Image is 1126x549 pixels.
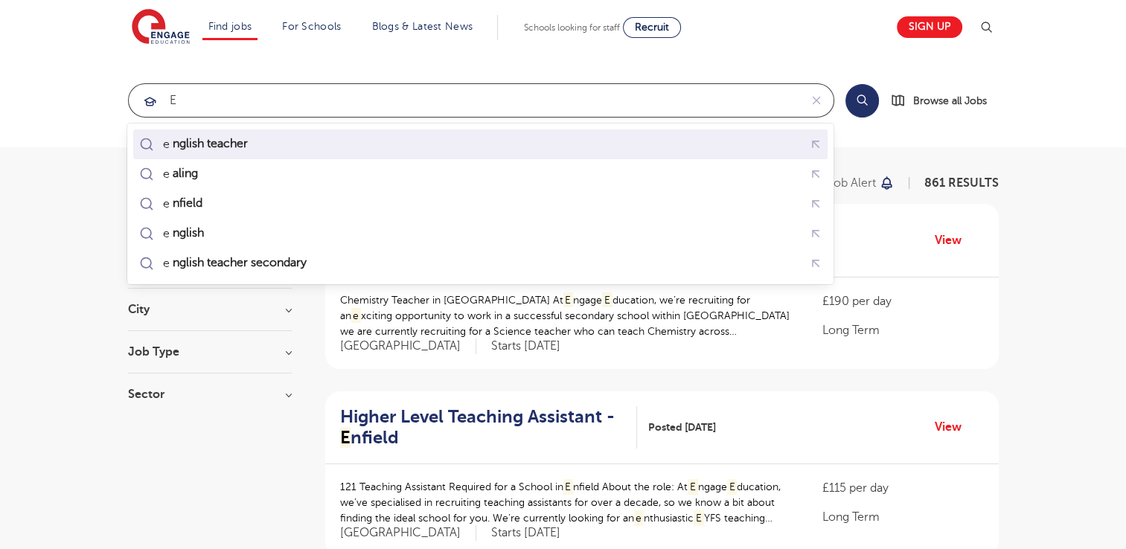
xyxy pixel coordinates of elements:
[351,308,362,324] mark: e
[635,22,669,33] span: Recruit
[340,338,476,354] span: [GEOGRAPHIC_DATA]
[170,135,249,152] mark: nglish teacher
[563,479,574,495] mark: E
[170,224,205,242] mark: nglish
[128,304,292,315] h3: City
[804,222,828,245] button: Fill query with "english"
[822,508,983,526] p: Long Term
[935,417,973,437] a: View
[563,292,574,308] mark: E
[340,427,351,448] mark: E
[524,22,620,33] span: Schools looking for staff
[804,132,828,155] button: Fill query with "english teacher"
[799,177,876,189] p: Save job alert
[340,292,793,339] p: Chemistry Teacher in [GEOGRAPHIC_DATA] At ngage ducation, we’re recruiting for an xciting opportu...
[804,192,828,215] button: Fill query with "enfield"
[163,226,205,241] div: e
[372,21,473,32] a: Blogs & Latest News
[133,129,828,278] ul: Submit
[623,17,681,38] a: Recruit
[129,84,799,117] input: Submit
[128,83,834,118] div: Submit
[491,338,560,354] p: Starts [DATE]
[170,194,204,212] mark: nfield
[648,420,716,435] span: Posted [DATE]
[128,388,292,400] h3: Sector
[924,176,999,190] span: 861 RESULTS
[163,167,199,182] div: e
[804,251,828,274] button: Fill query with "english teacher secondary"
[340,406,625,449] h2: Higher Level Teaching Assistant - nfield
[491,525,560,541] p: Starts [DATE]
[634,510,644,526] mark: e
[163,196,204,211] div: e
[163,256,308,271] div: e
[935,231,973,250] a: View
[913,92,987,109] span: Browse all Jobs
[845,84,879,118] button: Search
[132,9,190,46] img: Engage Education
[340,479,793,526] p: 121 Teaching Assistant Required for a School in nfield About the role: At ngage ducation, we’ve s...
[602,292,612,308] mark: E
[694,510,704,526] mark: E
[799,84,834,117] button: Clear
[897,16,962,38] a: Sign up
[340,525,476,541] span: [GEOGRAPHIC_DATA]
[804,162,828,185] button: Fill query with "ealing"
[822,321,983,339] p: Long Term
[208,21,252,32] a: Find jobs
[340,406,637,449] a: Higher Level Teaching Assistant -Enfield
[891,92,999,109] a: Browse all Jobs
[128,346,292,358] h3: Job Type
[822,479,983,497] p: £115 per day
[163,137,249,152] div: e
[170,254,308,272] mark: nglish teacher secondary
[799,177,895,189] button: Save job alert
[727,479,738,495] mark: E
[822,292,983,310] p: £190 per day
[282,21,341,32] a: For Schools
[170,164,199,182] mark: aling
[688,479,698,495] mark: E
